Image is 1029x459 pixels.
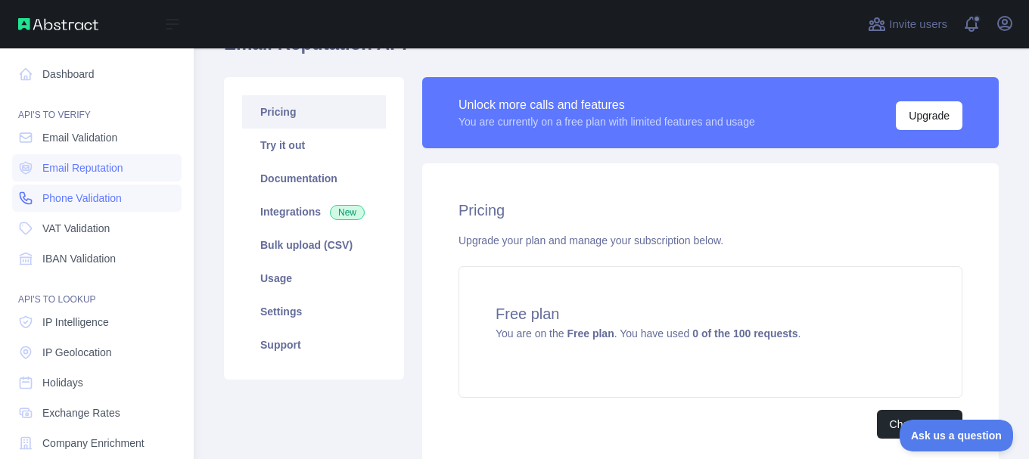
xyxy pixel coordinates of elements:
[242,95,386,129] a: Pricing
[459,96,755,114] div: Unlock more calls and features
[42,221,110,236] span: VAT Validation
[896,101,962,130] button: Upgrade
[877,410,962,439] button: Change plan
[12,275,182,305] div: API'S TO LOOKUP
[692,327,797,340] strong: 0 of the 100 requests
[12,215,182,242] a: VAT Validation
[12,399,182,426] a: Exchange Rates
[42,375,83,390] span: Holidays
[865,12,950,36] button: Invite users
[459,114,755,129] div: You are currently on a free plan with limited features and usage
[900,420,1014,451] iframe: Toggle Customer Support
[12,60,182,88] a: Dashboard
[12,309,182,336] a: IP Intelligence
[12,430,182,457] a: Company Enrichment
[42,160,123,175] span: Email Reputation
[42,191,122,206] span: Phone Validation
[242,262,386,295] a: Usage
[459,200,962,221] h2: Pricing
[42,315,109,330] span: IP Intelligence
[42,436,145,451] span: Company Enrichment
[12,154,182,181] a: Email Reputation
[224,32,999,68] h1: Email Reputation API
[42,345,112,360] span: IP Geolocation
[496,327,801,340] span: You are on the . You have used .
[242,328,386,361] a: Support
[18,18,98,30] img: Abstract API
[42,405,120,420] span: Exchange Rates
[242,195,386,228] a: Integrations New
[242,129,386,162] a: Try it out
[242,228,386,262] a: Bulk upload (CSV)
[12,91,182,121] div: API'S TO VERIFY
[242,295,386,328] a: Settings
[242,162,386,195] a: Documentation
[42,251,116,266] span: IBAN Validation
[889,16,947,33] span: Invite users
[12,339,182,366] a: IP Geolocation
[496,303,925,324] h4: Free plan
[459,233,962,248] div: Upgrade your plan and manage your subscription below.
[42,130,117,145] span: Email Validation
[12,185,182,212] a: Phone Validation
[12,124,182,151] a: Email Validation
[12,245,182,272] a: IBAN Validation
[567,327,614,340] strong: Free plan
[330,205,365,220] span: New
[12,369,182,396] a: Holidays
